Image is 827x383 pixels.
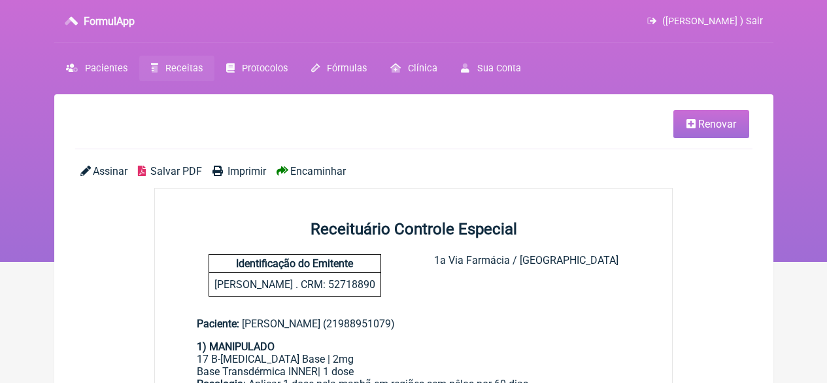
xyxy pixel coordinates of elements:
strong: 1) MANIPULADO [197,340,275,353]
span: Salvar PDF [150,165,202,177]
span: Renovar [698,118,736,130]
a: Sua Conta [449,56,532,81]
a: Receitas [139,56,214,81]
span: Assinar [93,165,127,177]
div: 17 B-[MEDICAL_DATA] Base | 2mg [197,353,631,365]
span: ([PERSON_NAME] ) Sair [662,16,763,27]
span: Protocolos [242,63,288,74]
a: Pacientes [54,56,139,81]
a: Salvar PDF [138,165,202,177]
a: Imprimir [212,165,266,177]
span: Clínica [408,63,437,74]
p: [PERSON_NAME] . CRM: 52718890 [209,273,380,296]
a: Renovar [673,110,749,138]
span: Fórmulas [327,63,367,74]
h3: FormulApp [84,15,135,27]
a: Fórmulas [299,56,379,81]
a: Protocolos [214,56,299,81]
span: Paciente: [197,318,239,330]
span: Encaminhar [290,165,346,177]
span: Receitas [165,63,203,74]
h2: Receituário Controle Especial [155,220,673,238]
a: Clínica [379,56,449,81]
div: Base Transdérmica INNER| 1 dose [197,365,631,378]
span: Sua Conta [477,63,521,74]
div: [PERSON_NAME] (21988951079) [197,318,631,330]
span: Imprimir [228,165,266,177]
a: Encaminhar [277,165,346,177]
h4: Identificação do Emitente [209,255,380,273]
div: 1a Via Farmácia / [GEOGRAPHIC_DATA] [434,254,618,297]
a: Assinar [80,165,127,177]
a: ([PERSON_NAME] ) Sair [647,16,762,27]
span: Pacientes [85,63,127,74]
